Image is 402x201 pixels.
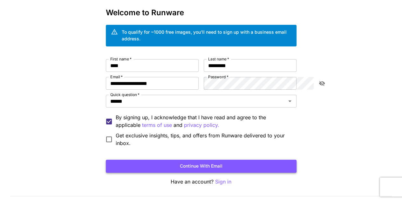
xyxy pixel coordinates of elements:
label: Password [208,74,228,80]
label: Quick question [110,92,140,97]
button: toggle password visibility [316,78,328,89]
div: To qualify for ~1000 free images, you’ll need to sign up with a business email address. [122,29,291,42]
button: Open [285,97,294,106]
button: Continue with email [106,160,296,173]
h3: Welcome to Runware [106,8,296,17]
label: Email [110,74,123,80]
label: Last name [208,56,229,62]
p: By signing up, I acknowledge that I have read and agree to the applicable and [116,114,291,129]
p: terms of use [142,121,172,129]
button: Sign in [215,178,231,186]
label: First name [110,56,132,62]
p: privacy policy. [184,121,219,129]
span: Get exclusive insights, tips, and offers from Runware delivered to your inbox. [116,132,291,147]
p: Have an account? [106,178,296,186]
button: By signing up, I acknowledge that I have read and agree to the applicable and privacy policy. [142,121,172,129]
button: By signing up, I acknowledge that I have read and agree to the applicable terms of use and [184,121,219,129]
